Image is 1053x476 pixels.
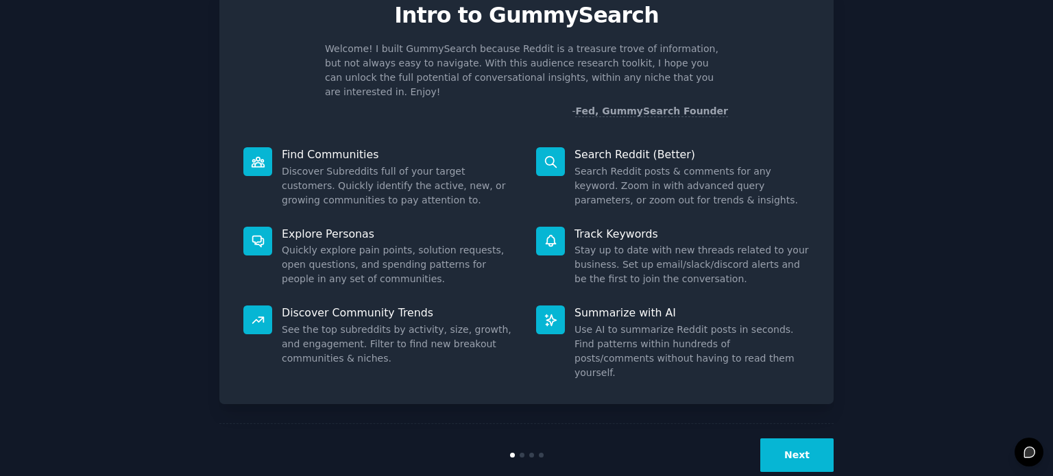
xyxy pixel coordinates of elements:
p: Track Keywords [574,227,810,241]
dd: Discover Subreddits full of your target customers. Quickly identify the active, new, or growing c... [282,164,517,208]
p: Summarize with AI [574,305,810,320]
dd: Quickly explore pain points, solution requests, open questions, and spending patterns for people ... [282,243,517,286]
p: Welcome! I built GummySearch because Reddit is a treasure trove of information, but not always ea... [325,42,728,99]
p: Intro to GummySearch [234,3,819,27]
p: Find Communities [282,147,517,162]
a: Fed, GummySearch Founder [575,105,728,117]
p: Search Reddit (Better) [574,147,810,162]
button: Next [760,438,834,472]
dd: Use AI to summarize Reddit posts in seconds. Find patterns within hundreds of posts/comments with... [574,323,810,380]
dd: See the top subreddits by activity, size, growth, and engagement. Filter to find new breakout com... [282,323,517,366]
p: Explore Personas [282,227,517,241]
div: - [572,104,728,118]
dd: Stay up to date with new threads related to your business. Set up email/slack/discord alerts and ... [574,243,810,286]
dd: Search Reddit posts & comments for any keyword. Zoom in with advanced query parameters, or zoom o... [574,164,810,208]
p: Discover Community Trends [282,305,517,320]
